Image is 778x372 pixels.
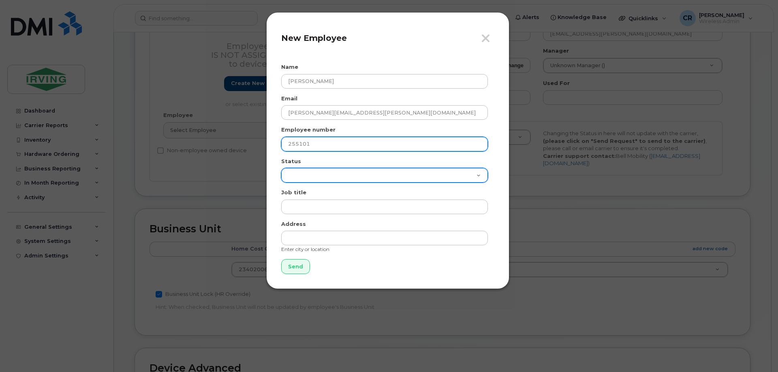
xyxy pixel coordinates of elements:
[281,259,310,274] input: Send
[281,220,306,228] label: Address
[281,95,297,102] label: Email
[281,33,494,43] h4: New Employee
[281,246,329,252] small: Enter city or location
[281,126,336,134] label: Employee number
[281,189,306,196] label: Job title
[281,63,298,71] label: Name
[281,157,301,165] label: Status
